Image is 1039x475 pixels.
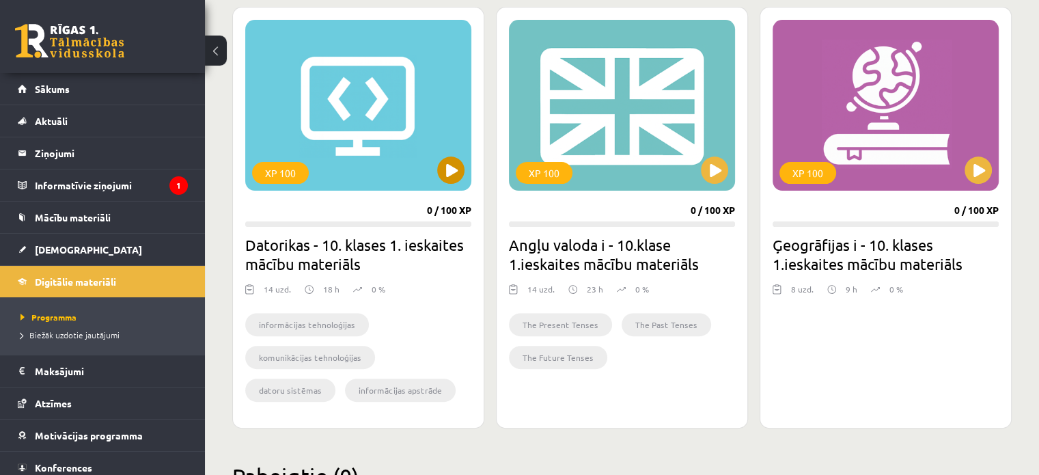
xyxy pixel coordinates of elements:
a: Digitālie materiāli [18,266,188,297]
span: Motivācijas programma [35,429,143,442]
div: XP 100 [779,162,836,184]
li: informācijas apstrāde [345,379,456,402]
p: 9 h [846,283,857,295]
a: Biežāk uzdotie jautājumi [20,329,191,341]
a: Aktuāli [18,105,188,137]
li: datoru sistēmas [245,379,335,402]
span: Mācību materiāli [35,211,111,223]
span: [DEMOGRAPHIC_DATA] [35,243,142,256]
p: 0 % [889,283,903,295]
span: Programma [20,312,77,323]
p: 18 h [323,283,340,295]
p: 0 % [372,283,385,295]
a: Programma [20,311,191,323]
li: komunikācijas tehnoloģijas [245,346,375,369]
i: 1 [169,176,188,195]
a: Maksājumi [18,355,188,387]
span: Aktuāli [35,115,68,127]
a: Sākums [18,73,188,105]
span: Digitālie materiāli [35,275,116,288]
a: Informatīvie ziņojumi1 [18,169,188,201]
div: 14 uzd. [527,283,555,303]
div: 14 uzd. [264,283,291,303]
legend: Informatīvie ziņojumi [35,169,188,201]
span: Biežāk uzdotie jautājumi [20,329,120,340]
h2: Ģeogrāfijas i - 10. klases 1.ieskaites mācību materiāls [773,235,999,273]
div: XP 100 [516,162,572,184]
div: 8 uzd. [791,283,814,303]
a: Atzīmes [18,388,188,419]
span: Sākums [35,83,70,95]
p: 23 h [587,283,603,295]
a: [DEMOGRAPHIC_DATA] [18,234,188,265]
a: Rīgas 1. Tālmācības vidusskola [15,24,124,58]
h2: Angļu valoda i - 10.klase 1.ieskaites mācību materiāls [509,235,735,273]
h2: Datorikas - 10. klases 1. ieskaites mācību materiāls [245,235,471,273]
a: Motivācijas programma [18,420,188,451]
li: The Future Tenses [509,346,607,369]
legend: Maksājumi [35,355,188,387]
li: informācijas tehnoloģijas [245,313,369,336]
span: Konferences [35,461,92,474]
legend: Ziņojumi [35,137,188,169]
div: XP 100 [252,162,309,184]
li: The Past Tenses [622,313,711,336]
p: 0 % [635,283,649,295]
li: The Present Tenses [509,313,612,336]
a: Mācību materiāli [18,202,188,233]
span: Atzīmes [35,397,72,409]
a: Ziņojumi [18,137,188,169]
